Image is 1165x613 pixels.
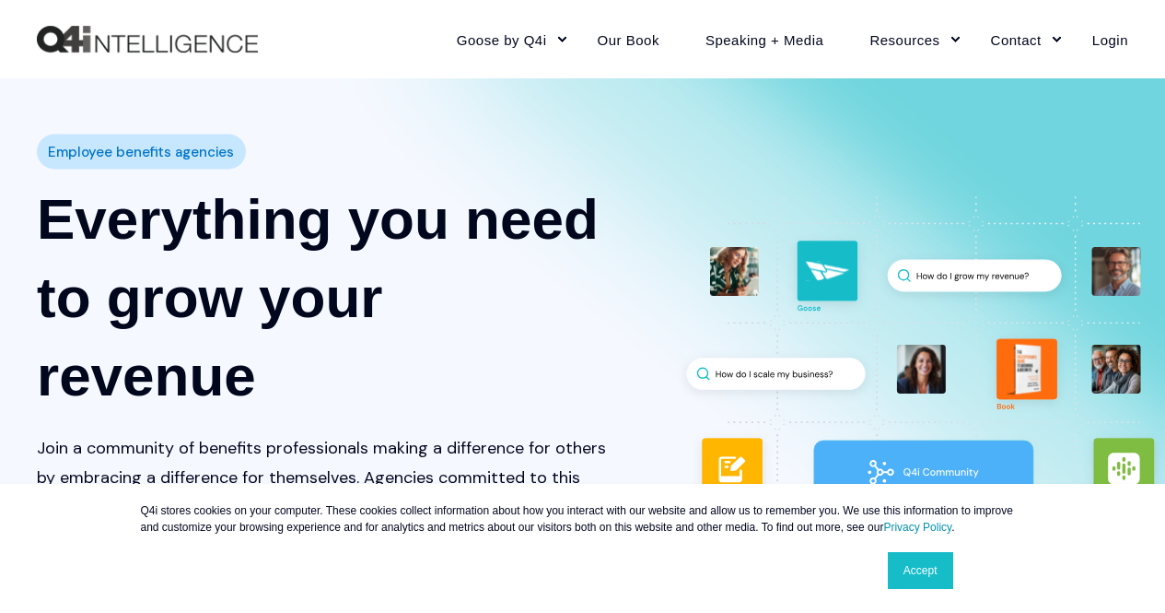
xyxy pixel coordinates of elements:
a: Accept [888,552,953,589]
h1: Everything you need to grow your revenue [37,179,615,414]
img: Q4intelligence, LLC logo [37,26,258,53]
a: Back to Home [37,26,258,53]
p: Join a community of benefits professionals making a difference for others by embracing a differen... [37,432,615,550]
span: Employee benefits agencies [48,138,234,165]
p: Q4i stores cookies on your computer. These cookies collect information about how you interact wit... [141,502,1025,536]
a: Privacy Policy [883,521,951,534]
